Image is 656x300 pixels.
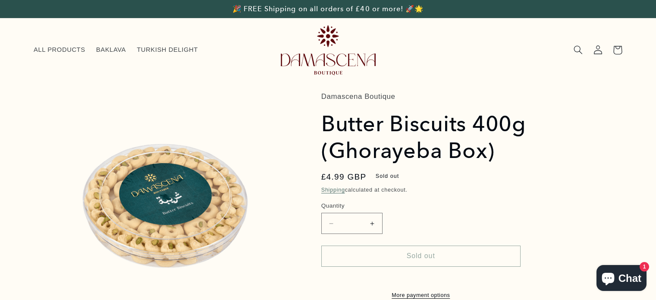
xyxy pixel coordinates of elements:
span: TURKISH DELIGHT [137,46,198,54]
span: £4.99 GBP [321,171,367,183]
span: BAKLAVA [96,46,126,54]
button: Sold out [321,246,521,267]
span: ALL PRODUCTS [34,46,85,54]
a: ALL PRODUCTS [28,41,91,60]
span: 🎉 FREE Shipping on all orders of £40 or more! 🚀🌟 [232,5,424,13]
inbox-online-store-chat: Shopify online store chat [594,265,649,293]
div: calculated at checkout. [321,186,593,195]
a: Shipping [321,187,345,193]
p: Damascena Boutique [321,90,593,103]
span: Sold out [369,171,405,182]
a: TURKISH DELIGHT [132,41,204,60]
img: Damascena Boutique [281,25,376,75]
label: Quantity [321,202,521,210]
summary: Search [568,40,588,60]
a: BAKLAVA [91,41,131,60]
a: More payment options [321,291,521,300]
h1: Butter Biscuits 400g (Ghorayeba Box) [321,110,593,164]
a: Damascena Boutique [277,22,379,78]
